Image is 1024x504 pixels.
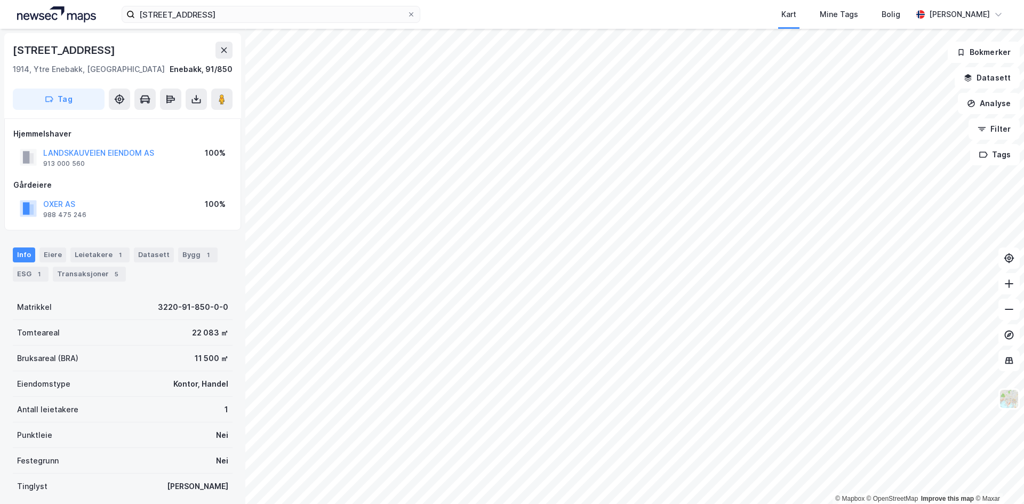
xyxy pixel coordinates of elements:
[970,144,1020,165] button: Tags
[135,6,407,22] input: Søk på adresse, matrikkel, gårdeiere, leietakere eller personer
[13,127,232,140] div: Hjemmelshaver
[173,378,228,390] div: Kontor, Handel
[216,429,228,442] div: Nei
[999,389,1019,409] img: Z
[167,480,228,493] div: [PERSON_NAME]
[205,198,226,211] div: 100%
[17,378,70,390] div: Eiendomstype
[70,247,130,262] div: Leietakere
[43,211,86,219] div: 988 475 246
[178,247,218,262] div: Bygg
[13,89,105,110] button: Tag
[13,267,49,282] div: ESG
[781,8,796,21] div: Kart
[17,429,52,442] div: Punktleie
[203,250,213,260] div: 1
[17,326,60,339] div: Tomteareal
[192,326,228,339] div: 22 083 ㎡
[195,352,228,365] div: 11 500 ㎡
[13,63,165,76] div: 1914, Ytre Enebakk, [GEOGRAPHIC_DATA]
[971,453,1024,504] div: Kontrollprogram for chat
[867,495,918,502] a: OpenStreetMap
[170,63,233,76] div: Enebakk, 91/850
[158,301,228,314] div: 3220-91-850-0-0
[969,118,1020,140] button: Filter
[34,269,44,279] div: 1
[216,454,228,467] div: Nei
[17,480,47,493] div: Tinglyst
[39,247,66,262] div: Eiere
[17,6,96,22] img: logo.a4113a55bc3d86da70a041830d287a7e.svg
[134,247,174,262] div: Datasett
[17,352,78,365] div: Bruksareal (BRA)
[13,247,35,262] div: Info
[971,453,1024,504] iframe: Chat Widget
[929,8,990,21] div: [PERSON_NAME]
[921,495,974,502] a: Improve this map
[111,269,122,279] div: 5
[53,267,126,282] div: Transaksjoner
[205,147,226,159] div: 100%
[820,8,858,21] div: Mine Tags
[17,403,78,416] div: Antall leietakere
[17,301,52,314] div: Matrikkel
[115,250,125,260] div: 1
[835,495,865,502] a: Mapbox
[955,67,1020,89] button: Datasett
[13,42,117,59] div: [STREET_ADDRESS]
[958,93,1020,114] button: Analyse
[43,159,85,168] div: 913 000 560
[948,42,1020,63] button: Bokmerker
[225,403,228,416] div: 1
[882,8,900,21] div: Bolig
[13,179,232,191] div: Gårdeiere
[17,454,59,467] div: Festegrunn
